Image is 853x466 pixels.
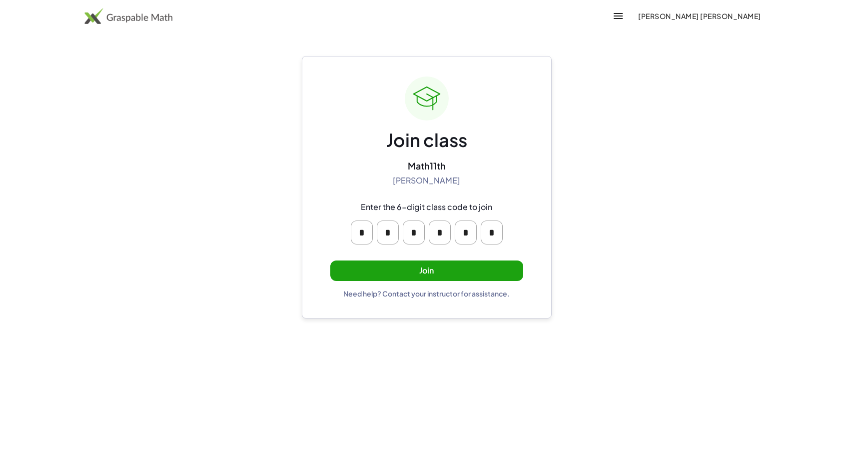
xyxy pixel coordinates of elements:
span: [PERSON_NAME] [PERSON_NAME] [638,11,761,20]
div: Enter the 6-digit class code to join [361,202,492,212]
div: Join class [386,128,467,152]
div: Math11th [408,160,446,171]
div: Need help? Contact your instructor for assistance. [343,289,510,298]
button: [PERSON_NAME] [PERSON_NAME] [630,7,769,25]
button: Join [330,260,523,281]
div: [PERSON_NAME] [393,175,460,186]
